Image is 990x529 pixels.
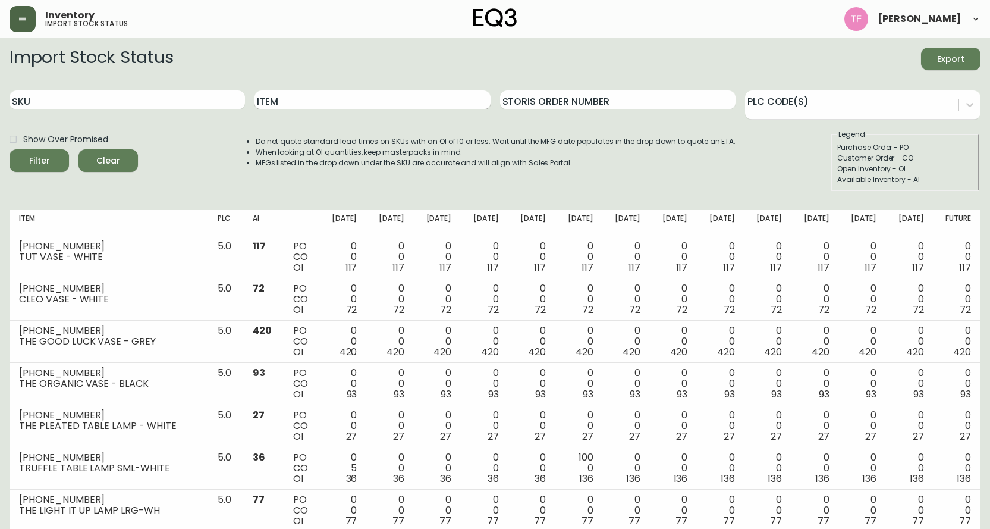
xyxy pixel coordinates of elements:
span: [PERSON_NAME] [878,14,961,24]
span: 77 [675,514,687,528]
div: 0 0 [423,494,451,527]
div: 0 0 [754,241,782,273]
span: 93 [960,387,971,401]
div: 0 0 [423,283,451,315]
div: PO CO [293,452,310,484]
div: 0 0 [659,241,687,273]
th: [DATE] [650,210,697,236]
span: 77 [723,514,735,528]
div: 0 0 [565,283,593,315]
div: 0 0 [943,241,971,273]
span: OI [293,430,303,443]
span: 420 [623,345,640,359]
span: 77 [865,514,876,528]
div: Customer Order - CO [837,153,973,164]
div: 0 0 [518,283,546,315]
span: 72 [676,303,687,317]
span: 420 [906,345,924,359]
div: 0 0 [848,494,876,527]
div: CLEO VASE - WHITE [19,294,199,305]
div: 0 0 [754,410,782,442]
span: Export [931,52,971,67]
span: 93 [394,387,404,401]
div: 0 0 [659,368,687,400]
span: 77 [582,514,593,528]
span: 420 [528,345,546,359]
span: 27 [960,430,971,443]
span: 117 [865,261,876,274]
div: 0 0 [612,494,640,527]
div: 0 0 [329,325,357,358]
div: 0 0 [376,410,404,442]
div: 0 0 [706,410,734,442]
div: 0 0 [943,283,971,315]
div: 0 0 [423,325,451,358]
legend: Legend [837,129,866,140]
div: 0 0 [612,410,640,442]
div: 0 0 [895,452,923,484]
span: 136 [721,472,735,486]
div: 0 0 [706,494,734,527]
span: 117 [676,261,688,274]
span: 117 [912,261,924,274]
td: 5.0 [208,405,243,447]
span: 72 [488,303,499,317]
span: 72 [771,303,782,317]
div: 0 0 [754,452,782,484]
div: 0 0 [754,494,782,527]
div: 0 0 [801,368,829,400]
div: 0 0 [423,368,451,400]
span: 117 [487,261,499,274]
li: When looking at OI quantities, keep masterpacks in mind. [256,147,736,158]
div: 0 0 [706,368,734,400]
span: 27 [253,408,265,422]
button: Filter [10,149,69,172]
div: 0 0 [470,325,498,358]
div: 0 0 [329,494,357,527]
span: 72 [535,303,546,317]
div: 0 0 [329,368,357,400]
span: 136 [579,472,593,486]
span: 117 [439,261,451,274]
th: [DATE] [839,210,886,236]
span: 136 [957,472,971,486]
button: Clear [78,149,138,172]
div: 0 0 [754,368,782,400]
span: 93 [535,387,546,401]
div: 0 0 [895,494,923,527]
div: 0 0 [895,368,923,400]
span: 420 [433,345,451,359]
div: [PHONE_NUMBER] [19,241,199,252]
div: 0 0 [470,410,498,442]
div: 0 0 [848,241,876,273]
div: [PHONE_NUMBER] [19,368,199,378]
div: 0 0 [376,452,404,484]
div: 0 0 [848,452,876,484]
div: 0 0 [612,241,640,273]
div: 0 5 [329,452,357,484]
span: 72 [582,303,593,317]
span: 420 [340,345,357,359]
span: 72 [818,303,829,317]
div: 0 0 [895,325,923,358]
span: 93 [253,366,265,380]
div: 0 0 [329,241,357,273]
div: 0 0 [706,325,734,358]
div: 0 0 [612,368,640,400]
div: 0 0 [801,325,829,358]
span: 93 [488,387,499,401]
div: 0 0 [329,410,357,442]
div: THE PLEATED TABLE LAMP - WHITE [19,421,199,431]
span: 117 [582,261,593,274]
span: 136 [674,472,688,486]
span: 77 [912,514,924,528]
span: 117 [345,261,357,274]
div: 0 0 [801,283,829,315]
span: 420 [812,345,829,359]
div: 0 0 [612,452,640,484]
div: [PHONE_NUMBER] [19,494,199,505]
div: PO CO [293,494,310,527]
span: 77 [345,514,357,528]
div: 0 0 [565,410,593,442]
div: 0 0 [376,241,404,273]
